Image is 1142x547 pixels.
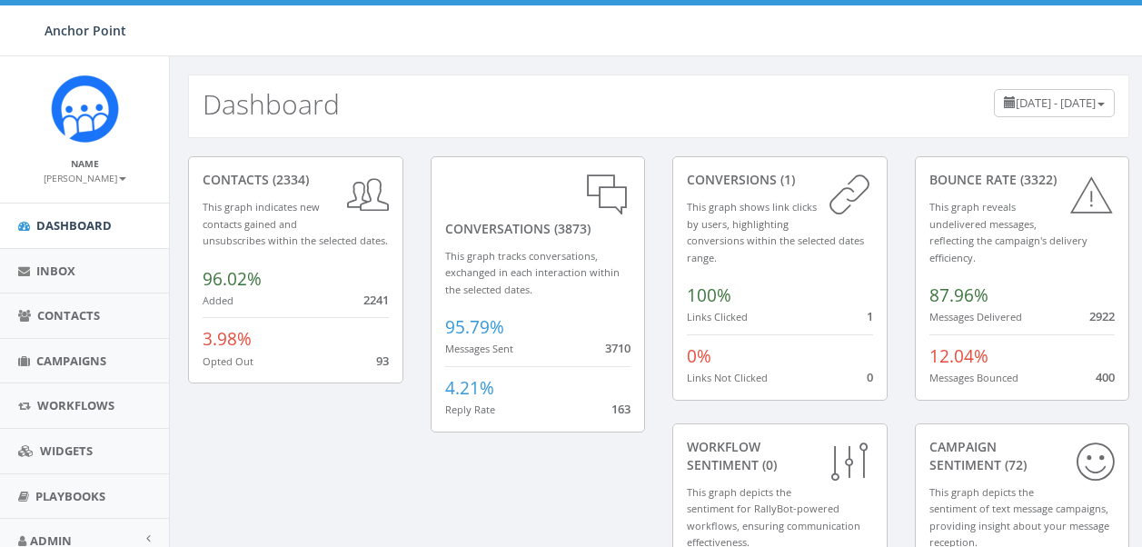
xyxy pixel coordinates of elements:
span: 93 [376,353,389,369]
span: [DATE] - [DATE] [1016,94,1096,111]
div: contacts [203,171,389,189]
small: Opted Out [203,354,253,368]
div: Bounce Rate [929,171,1116,189]
span: 3.98% [203,327,252,351]
small: Reply Rate [445,403,495,416]
div: Workflow Sentiment [687,438,873,474]
span: 2241 [363,292,389,308]
small: Links Not Clicked [687,371,768,384]
span: 163 [611,401,631,417]
span: 100% [687,283,731,307]
small: This graph indicates new contacts gained and unsubscribes within the selected dates. [203,200,388,247]
small: Messages Sent [445,342,513,355]
small: Name [71,157,99,170]
small: Links Clicked [687,310,748,323]
span: Campaigns [36,353,106,369]
small: This graph tracks conversations, exchanged in each interaction within the selected dates. [445,249,620,296]
span: Contacts [37,307,100,323]
span: Dashboard [36,217,112,234]
span: 12.04% [929,344,988,368]
span: 1 [867,308,873,324]
span: 0 [867,369,873,385]
span: Widgets [40,443,93,459]
span: 2922 [1089,308,1115,324]
span: (2334) [269,171,309,188]
span: (1) [777,171,795,188]
span: 96.02% [203,267,262,291]
span: 95.79% [445,315,504,339]
span: 400 [1096,369,1115,385]
span: Workflows [37,397,114,413]
small: This graph shows link clicks by users, highlighting conversions within the selected dates range. [687,200,864,264]
span: 0% [687,344,711,368]
small: Added [203,293,233,307]
span: 87.96% [929,283,988,307]
small: This graph reveals undelivered messages, reflecting the campaign's delivery efficiency. [929,200,1087,264]
div: conversions [687,171,873,189]
small: [PERSON_NAME] [44,172,126,184]
span: Playbooks [35,488,105,504]
span: (72) [1001,456,1027,473]
span: 4.21% [445,376,494,400]
h2: Dashboard [203,89,340,119]
span: (0) [759,456,777,473]
img: Rally_platform_Icon_1.png [51,75,119,143]
span: Inbox [36,263,75,279]
div: conversations [445,171,631,238]
div: Campaign Sentiment [929,438,1116,474]
span: (3873) [551,220,591,237]
span: Anchor Point [45,22,126,39]
small: Messages Bounced [929,371,1018,384]
a: [PERSON_NAME] [44,169,126,185]
span: 3710 [605,340,631,356]
small: Messages Delivered [929,310,1022,323]
span: (3322) [1017,171,1057,188]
